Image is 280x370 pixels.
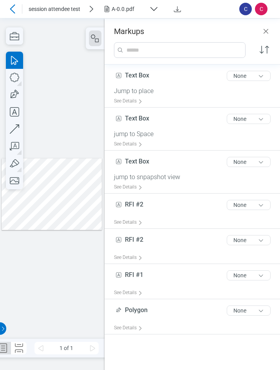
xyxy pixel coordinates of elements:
button: None [227,305,271,316]
div: jump to Space [114,130,277,138]
span: C [239,3,252,15]
button: None [227,235,271,245]
h3: Markups [114,27,144,36]
span: 1 of 1 [47,342,86,354]
button: A-0.0.pdf [102,3,165,15]
div: See Details [114,287,146,299]
span: RFI #2 [125,201,143,208]
div: See Details [114,216,146,228]
button: Download [171,3,184,15]
div: See Details [114,181,146,193]
span: Text Box [125,72,149,79]
button: None [227,157,271,167]
button: None [227,114,271,124]
button: None [227,270,271,280]
span: session attendee test [29,5,80,13]
span: RFI #2 [125,236,143,243]
span: Text Box [125,158,149,165]
div: jump to snpapshot view [114,173,277,181]
div: A-0.0.pdf [112,5,146,13]
span: C [255,3,267,15]
button: None [227,200,271,210]
span: RFI #1 [125,271,143,278]
button: Continuous Page Layout [11,342,27,354]
div: See Details [114,95,146,107]
span: Polygon [125,306,148,314]
span: Text Box [125,115,149,122]
div: See Details [114,138,146,150]
button: Close [261,27,271,36]
div: See Details [114,322,146,334]
div: Jump to place [114,87,277,95]
div: See Details [114,251,146,264]
button: None [227,71,271,81]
